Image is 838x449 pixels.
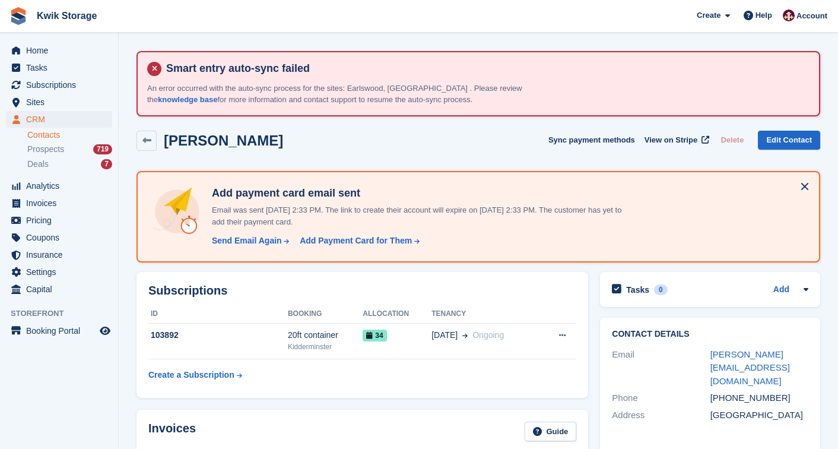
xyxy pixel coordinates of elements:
[6,195,112,211] a: menu
[640,131,712,150] a: View on Stripe
[525,422,577,441] a: Guide
[26,195,97,211] span: Invoices
[6,111,112,128] a: menu
[6,42,112,59] a: menu
[147,83,563,106] p: An error occurred with the auto-sync process for the sites: Earlswood, [GEOGRAPHIC_DATA] . Please...
[26,264,97,280] span: Settings
[9,7,27,25] img: stora-icon-8386f47178a22dfd0bd8f6a31ec36ba5ce8667c1dd55bd0f319d3a0aa187defe.svg
[626,284,649,295] h2: Tasks
[773,283,789,297] a: Add
[363,305,431,324] th: Allocation
[148,284,576,298] h2: Subscriptions
[93,144,112,154] div: 719
[161,62,810,75] h4: Smart entry auto-sync failed
[164,132,283,148] h2: [PERSON_NAME]
[472,330,504,340] span: Ongoing
[710,349,790,386] a: [PERSON_NAME][EMAIL_ADDRESS][DOMAIN_NAME]
[288,329,363,342] div: 20ft container
[796,10,827,22] span: Account
[6,246,112,263] a: menu
[26,42,97,59] span: Home
[11,308,118,320] span: Storefront
[27,144,64,155] span: Prospects
[716,131,748,150] button: Delete
[710,391,808,405] div: [PHONE_NUMBER]
[758,131,820,150] a: Edit Contact
[158,95,217,104] a: knowledge base
[6,322,112,339] a: menu
[548,131,635,150] button: Sync payment methods
[27,143,112,156] a: Prospects 719
[207,186,623,200] h4: Add payment card email sent
[612,330,808,339] h2: Contact Details
[207,204,623,227] p: Email was sent [DATE] 2:33 PM. The link to create their account will expire on [DATE] 2:33 PM. Th...
[431,329,458,342] span: [DATE]
[6,77,112,93] a: menu
[363,330,386,342] span: 34
[27,129,112,141] a: Contacts
[710,409,808,422] div: [GEOGRAPHIC_DATA]
[26,246,97,263] span: Insurance
[697,10,720,21] span: Create
[26,281,97,298] span: Capital
[98,324,112,338] a: Preview store
[26,212,97,229] span: Pricing
[612,409,710,422] div: Address
[288,342,363,352] div: Kidderminster
[6,94,112,110] a: menu
[26,77,97,93] span: Subscriptions
[300,235,412,247] div: Add Payment Card for Them
[6,178,112,194] a: menu
[26,322,97,339] span: Booking Portal
[288,305,363,324] th: Booking
[6,229,112,246] a: menu
[612,348,710,388] div: Email
[431,305,539,324] th: Tenancy
[27,159,49,170] span: Deals
[295,235,421,247] a: Add Payment Card for Them
[26,178,97,194] span: Analytics
[26,111,97,128] span: CRM
[645,134,697,146] span: View on Stripe
[101,159,112,169] div: 7
[148,369,234,381] div: Create a Subscription
[6,212,112,229] a: menu
[152,186,202,237] img: add-payment-card-4dbda4983b697a7845d177d07a5d71e8a16f1ec00487972de202a45f1e8132f5.svg
[27,158,112,170] a: Deals 7
[612,391,710,405] div: Phone
[26,94,97,110] span: Sites
[26,229,97,246] span: Coupons
[6,264,112,280] a: menu
[148,329,288,342] div: 103892
[783,10,795,21] img: ellie tragonette
[148,422,196,441] h2: Invoices
[26,59,97,76] span: Tasks
[148,364,242,386] a: Create a Subscription
[32,6,101,26] a: Kwik Storage
[654,284,668,295] div: 0
[756,10,772,21] span: Help
[212,235,282,247] div: Send Email Again
[148,305,288,324] th: ID
[6,281,112,298] a: menu
[6,59,112,76] a: menu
